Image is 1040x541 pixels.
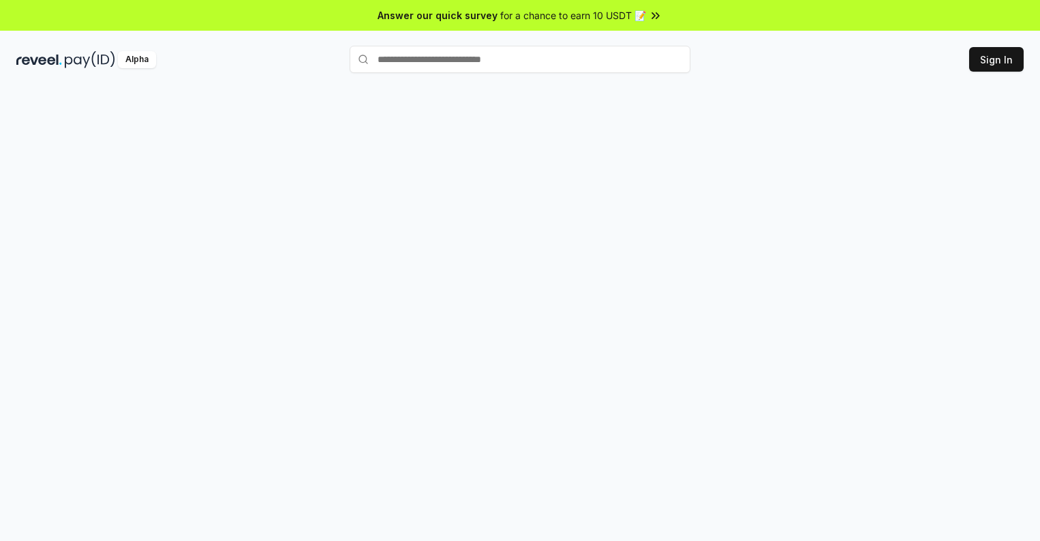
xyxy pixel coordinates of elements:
[969,47,1024,72] button: Sign In
[65,51,115,68] img: pay_id
[500,8,646,23] span: for a chance to earn 10 USDT 📝
[118,51,156,68] div: Alpha
[378,8,498,23] span: Answer our quick survey
[16,51,62,68] img: reveel_dark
